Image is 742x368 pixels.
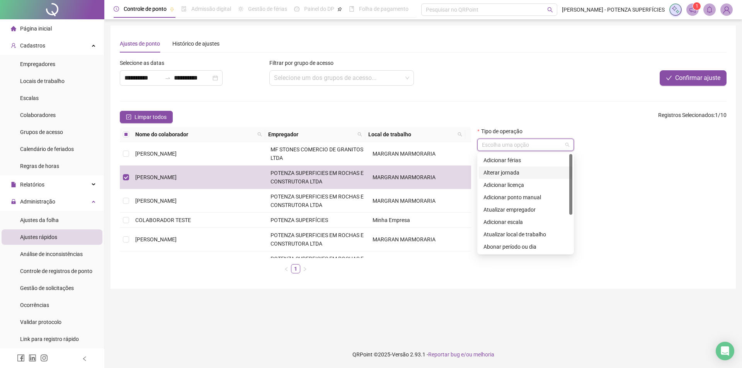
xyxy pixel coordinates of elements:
[181,6,187,12] span: file-done
[126,114,131,120] span: check-square
[479,179,572,191] div: Adicionar licença
[368,130,454,139] span: Local de trabalho
[483,205,568,214] div: Atualizar empregador
[716,342,734,360] div: Open Intercom Messenger
[134,113,167,121] span: Limpar todos
[356,129,364,140] span: search
[271,217,328,223] span: POTENZA SUPERFÍCIES
[20,129,63,135] span: Grupos de acesso
[20,217,59,223] span: Ajustes da folha
[20,234,57,240] span: Ajustes rápidos
[483,218,568,226] div: Adicionar escala
[20,251,83,257] span: Análise de inconsistências
[477,127,527,136] label: Tipo de operação
[300,264,310,273] li: Próxima página
[483,243,568,251] div: Abonar período ou dia
[428,351,494,358] span: Reportar bug e/ou melhoria
[666,75,672,81] span: check
[479,166,572,179] div: Alterar jornada
[696,3,698,9] span: 1
[135,151,177,157] span: [PERSON_NAME]
[238,6,243,12] span: sun
[458,132,462,137] span: search
[165,75,171,81] span: to
[349,6,354,12] span: book
[479,204,572,216] div: Atualizar empregador
[135,198,177,204] span: [PERSON_NAME]
[456,129,464,140] span: search
[483,168,568,177] div: Alterar jornada
[271,193,364,208] span: POTENZA SUPERFICIES EM ROCHAS E CONSTRUTORA LTDA
[373,217,410,223] span: Minha Empresa
[373,236,436,243] span: MARGRAN MARMORARIA
[300,264,310,273] button: right
[547,7,553,13] span: search
[271,146,363,161] span: MF STONES COMERCIO DE GRANITOS LTDA
[20,268,92,274] span: Controle de registros de ponto
[20,95,39,101] span: Escalas
[660,70,727,86] button: Confirmar ajuste
[20,336,79,342] span: Link para registro rápido
[706,6,713,13] span: bell
[11,182,16,187] span: file
[337,7,342,12] span: pushpin
[256,129,264,140] span: search
[269,59,339,67] label: Filtrar por grupo de acesso
[373,174,436,180] span: MARGRAN MARMORARIA
[20,42,45,49] span: Cadastros
[562,5,665,14] span: [PERSON_NAME] - POTENZA SUPERFÍCIES
[20,302,49,308] span: Ocorrências
[20,285,74,291] span: Gestão de solicitações
[483,181,568,189] div: Adicionar licença
[17,354,25,362] span: facebook
[721,4,732,15] img: 88702
[373,198,436,204] span: MARGRAN MARMORARIA
[11,43,16,48] span: user-add
[483,193,568,202] div: Adicionar ponto manual
[479,228,572,241] div: Atualizar local de trabalho
[303,267,307,271] span: right
[20,112,56,118] span: Colaboradores
[271,170,364,185] span: POTENZA SUPERFICIES EM ROCHAS E CONSTRUTORA LTDA
[248,6,287,12] span: Gestão de férias
[284,267,289,271] span: left
[282,264,291,273] button: left
[104,341,742,368] footer: QRPoint © 2025 - 2.93.1 -
[170,7,174,12] span: pushpin
[479,154,572,166] div: Adicionar férias
[120,39,160,48] div: Ajustes de ponto
[135,236,177,243] span: [PERSON_NAME]
[40,354,48,362] span: instagram
[693,2,701,10] sup: 1
[20,181,44,188] span: Relatórios
[20,25,52,32] span: Página inicial
[271,256,364,270] span: POTENZA SUPERFICIES EM ROCHAS E CONSTRUTORA LTDA
[191,6,231,12] span: Admissão digital
[20,78,65,84] span: Locais de trabalho
[114,6,119,12] span: clock-circle
[479,216,572,228] div: Adicionar escala
[294,6,300,12] span: dashboard
[11,199,16,204] span: lock
[20,163,59,169] span: Regras de horas
[257,132,262,137] span: search
[20,61,55,67] span: Empregadores
[135,130,254,139] span: Nome do colaborador
[479,241,572,253] div: Abonar período ou dia
[359,6,408,12] span: Folha de pagamento
[120,111,173,123] button: Limpar todos
[357,132,362,137] span: search
[82,356,87,361] span: left
[29,354,36,362] span: linkedin
[268,130,354,139] span: Empregador
[172,39,220,48] div: Histórico de ajustes
[689,6,696,13] span: notification
[483,230,568,239] div: Atualizar local de trabalho
[20,146,74,152] span: Calendário de feriados
[483,156,568,164] div: Adicionar férias
[135,217,191,223] span: COLABORADOR TESTE
[124,6,167,12] span: Controle de ponto
[479,191,572,204] div: Adicionar ponto manual
[658,112,714,118] span: Registros Selecionados
[271,232,364,247] span: POTENZA SUPERFICIES EM ROCHAS E CONSTRUTORA LTDA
